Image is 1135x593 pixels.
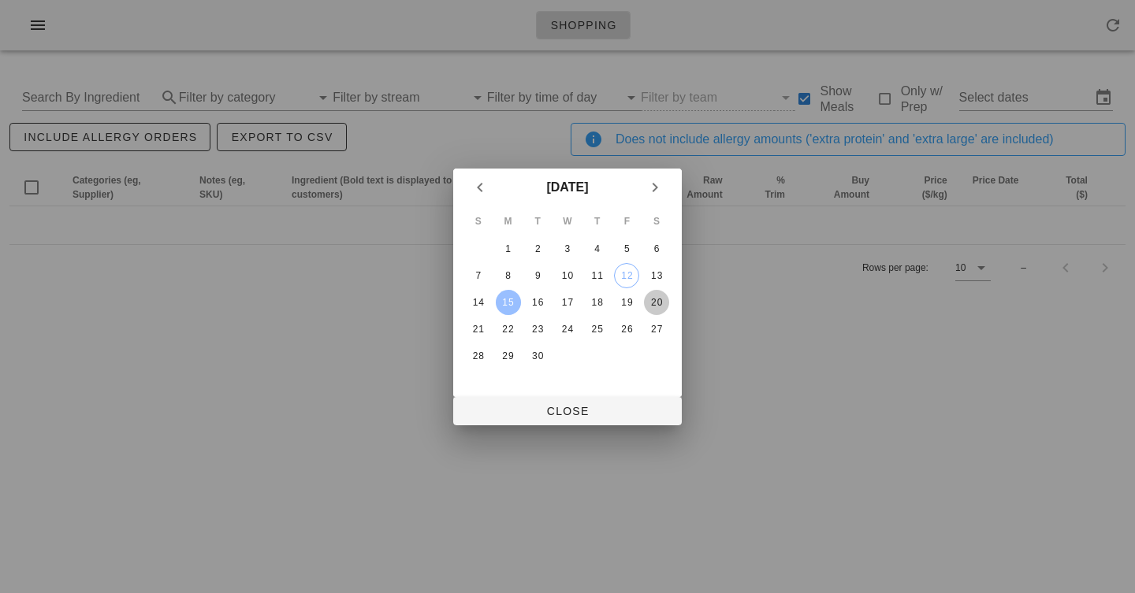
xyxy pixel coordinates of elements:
[585,317,610,342] button: 25
[466,350,491,361] div: 28
[496,263,521,288] button: 8
[644,270,669,281] div: 13
[496,243,521,254] div: 1
[585,263,610,288] button: 11
[585,270,610,281] div: 11
[466,405,669,417] span: Close
[614,297,639,308] div: 19
[525,350,550,361] div: 30
[614,317,639,342] button: 26
[496,297,521,308] div: 15
[614,243,639,254] div: 5
[644,263,669,288] button: 13
[613,208,642,235] th: F
[496,290,521,315] button: 15
[496,324,521,335] div: 22
[585,324,610,335] div: 25
[525,324,550,335] div: 23
[525,236,550,261] button: 2
[644,236,669,261] button: 6
[453,397,682,425] button: Close
[644,290,669,315] button: 20
[641,173,669,202] button: Next month
[523,208,552,235] th: T
[466,324,491,335] div: 21
[466,263,491,288] button: 7
[553,208,582,235] th: W
[555,317,580,342] button: 24
[466,290,491,315] button: 14
[525,343,550,369] button: 30
[466,343,491,369] button: 28
[494,208,523,235] th: M
[585,297,610,308] div: 18
[466,297,491,308] div: 14
[644,297,669,308] div: 20
[496,350,521,361] div: 29
[555,324,580,335] div: 24
[466,270,491,281] div: 7
[614,236,639,261] button: 5
[466,173,494,202] button: Previous month
[585,290,610,315] button: 18
[525,317,550,342] button: 23
[496,343,521,369] button: 29
[555,297,580,308] div: 17
[555,290,580,315] button: 17
[496,317,521,342] button: 22
[540,172,594,203] button: [DATE]
[525,263,550,288] button: 9
[525,297,550,308] div: 16
[585,236,610,261] button: 4
[642,208,671,235] th: S
[644,317,669,342] button: 27
[644,243,669,254] div: 6
[644,324,669,335] div: 27
[525,270,550,281] div: 9
[466,317,491,342] button: 21
[555,243,580,254] div: 3
[614,263,639,288] button: 12
[496,236,521,261] button: 1
[555,270,580,281] div: 10
[614,324,639,335] div: 26
[525,290,550,315] button: 16
[525,243,550,254] div: 2
[496,270,521,281] div: 8
[585,243,610,254] div: 4
[555,263,580,288] button: 10
[583,208,612,235] th: T
[614,290,639,315] button: 19
[464,208,493,235] th: S
[555,236,580,261] button: 3
[615,270,638,281] div: 12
